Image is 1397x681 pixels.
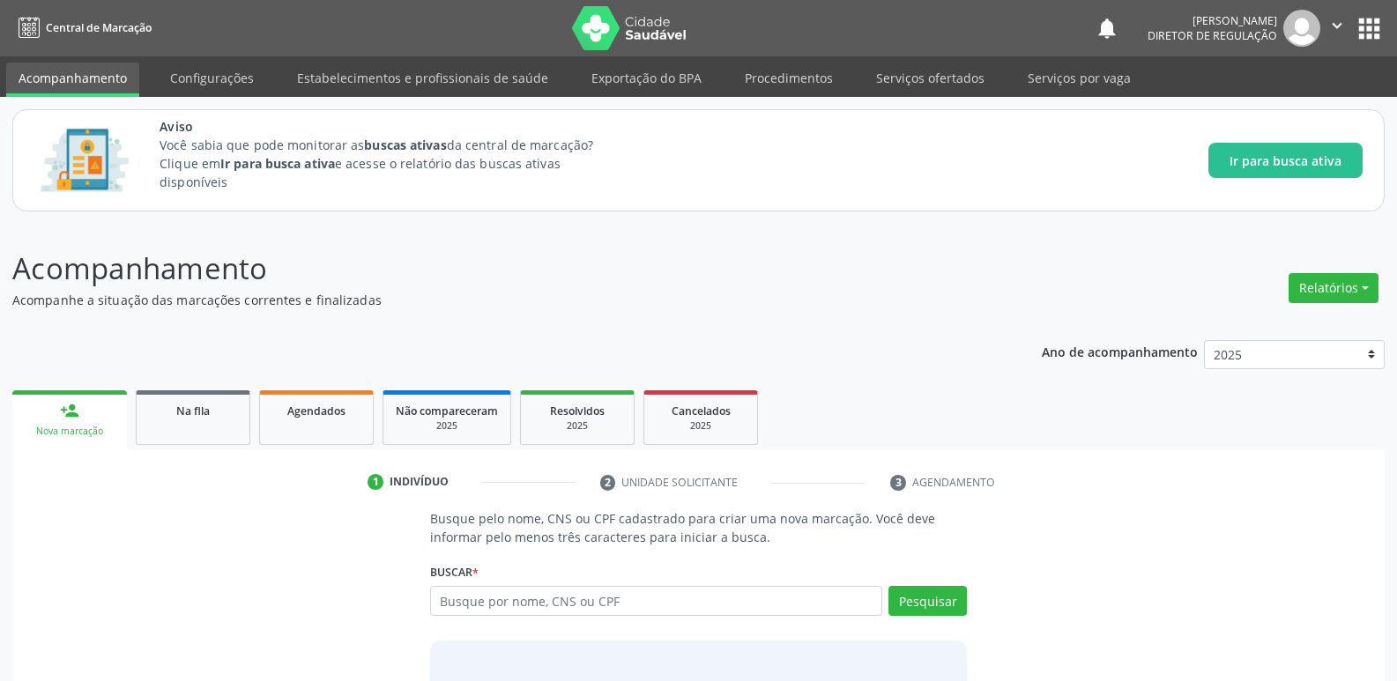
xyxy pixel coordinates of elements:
[285,63,561,93] a: Estabelecimentos e profissionais de saúde
[396,419,498,433] div: 2025
[732,63,845,93] a: Procedimentos
[864,63,997,93] a: Serviços ofertados
[888,586,967,616] button: Pesquisar
[1042,340,1198,362] p: Ano de acompanhamento
[12,13,152,42] a: Central de Marcação
[220,155,335,172] strong: Ir para busca ativa
[34,121,135,200] img: Imagem de CalloutCard
[1095,16,1119,41] button: notifications
[60,401,79,420] div: person_add
[287,403,346,418] span: Agendados
[533,419,621,433] div: 2025
[12,291,973,309] p: Acompanhe a situação das marcações correntes e finalizadas
[396,403,498,418] span: Não compareceram
[1148,13,1277,28] div: [PERSON_NAME]
[672,403,731,418] span: Cancelados
[1320,10,1354,47] button: 
[364,137,446,153] strong: buscas ativas
[1327,16,1347,35] i: 
[430,509,967,546] p: Busque pelo nome, CNS ou CPF cadastrado para criar uma nova marcação. Você deve informar pelo men...
[368,474,383,490] div: 1
[657,419,745,433] div: 2025
[160,117,626,136] span: Aviso
[390,474,449,490] div: Indivíduo
[579,63,714,93] a: Exportação do BPA
[160,136,626,191] p: Você sabia que pode monitorar as da central de marcação? Clique em e acesse o relatório das busca...
[1354,13,1385,44] button: apps
[1148,28,1277,43] span: Diretor de regulação
[176,403,210,418] span: Na fila
[1015,63,1143,93] a: Serviços por vaga
[46,20,152,35] span: Central de Marcação
[12,247,973,291] p: Acompanhamento
[6,63,139,97] a: Acompanhamento
[25,425,115,438] div: Nova marcação
[1289,273,1378,303] button: Relatórios
[158,63,266,93] a: Configurações
[430,586,882,616] input: Busque por nome, CNS ou CPF
[430,559,479,586] label: Buscar
[1283,10,1320,47] img: img
[550,403,605,418] span: Resolvidos
[1230,152,1341,170] span: Ir para busca ativa
[1208,143,1363,178] button: Ir para busca ativa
